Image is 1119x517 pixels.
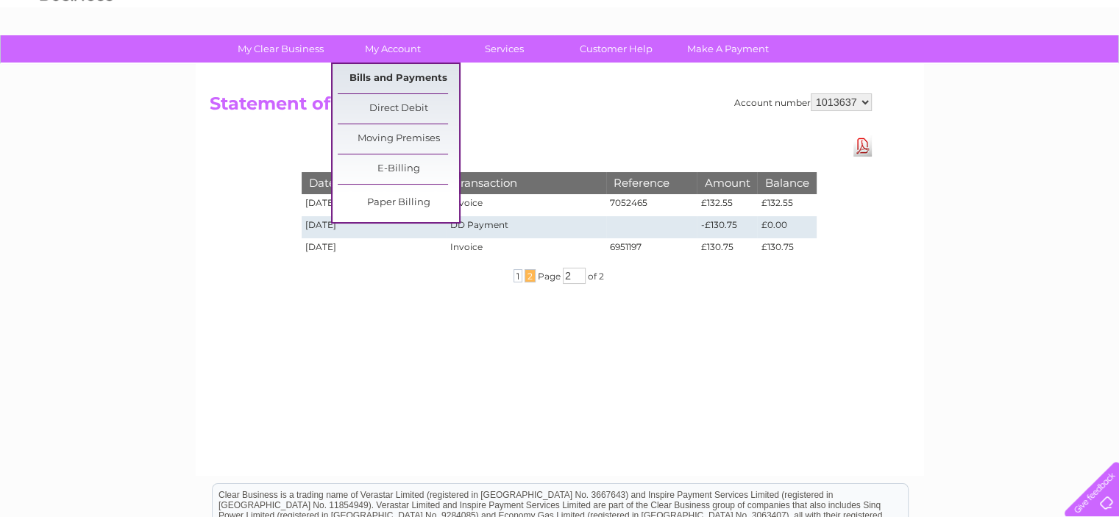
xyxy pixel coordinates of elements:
a: Customer Help [555,35,677,63]
td: [DATE] [302,216,447,238]
td: £132.55 [697,194,757,216]
a: My Account [332,35,453,63]
td: [DATE] [302,194,447,216]
a: 0333 014 3131 [842,7,943,26]
td: DD Payment [447,216,605,238]
div: Clear Business is a trading name of Verastar Limited (registered in [GEOGRAPHIC_DATA] No. 3667643... [213,8,908,71]
a: Bills and Payments [338,64,459,93]
a: Water [860,63,888,74]
th: Amount [697,172,757,193]
th: Transaction [447,172,605,193]
a: My Clear Business [220,35,341,63]
td: [DATE] [302,238,447,260]
td: £130.75 [697,238,757,260]
td: -£130.75 [697,216,757,238]
td: £132.55 [757,194,816,216]
td: 7052465 [606,194,697,216]
a: Direct Debit [338,94,459,124]
span: of [588,271,597,282]
a: Telecoms [938,63,982,74]
a: E-Billing [338,154,459,184]
a: Moving Premises [338,124,459,154]
a: Download Pdf [853,135,872,157]
span: 1 [514,269,522,282]
span: Page [538,271,561,282]
th: Reference [606,172,697,193]
td: Invoice [447,194,605,216]
a: Services [444,35,565,63]
td: £130.75 [757,238,816,260]
span: 2 [599,271,604,282]
a: Energy [897,63,929,74]
td: £0.00 [757,216,816,238]
a: Make A Payment [667,35,789,63]
a: Paper Billing [338,188,459,218]
a: Contact [1021,63,1057,74]
td: Invoice [447,238,605,260]
td: 6951197 [606,238,697,260]
th: Balance [757,172,816,193]
a: Blog [991,63,1012,74]
img: logo.png [39,38,114,83]
a: Log out [1070,63,1105,74]
h2: Statement of Accounts [210,93,872,121]
div: Account number [734,93,872,111]
th: Date [302,172,447,193]
span: 2 [525,269,536,282]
